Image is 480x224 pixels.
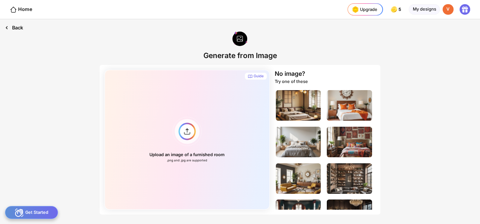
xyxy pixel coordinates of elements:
[398,7,403,12] span: 5
[443,4,454,15] div: V
[327,127,372,157] img: bedroomImage4.jpg
[275,79,308,84] div: Try one of these
[351,5,378,14] div: Upgrade
[275,70,305,77] div: No image?
[327,163,372,194] img: livingRoomImage2.jpg
[203,51,277,60] div: Generate from Image
[409,4,440,15] div: My designs
[10,6,32,13] div: Home
[276,163,321,194] img: livingRoomImage1.jpg
[351,5,360,14] img: upgrade-nav-btn-icon.gif
[276,127,321,157] img: bedroomImage3.jpg
[276,90,321,121] img: bedroomImage1.jpg
[5,206,58,219] div: Get Started
[254,74,264,79] div: Guide
[327,90,372,121] img: bedroomImage2.jpg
